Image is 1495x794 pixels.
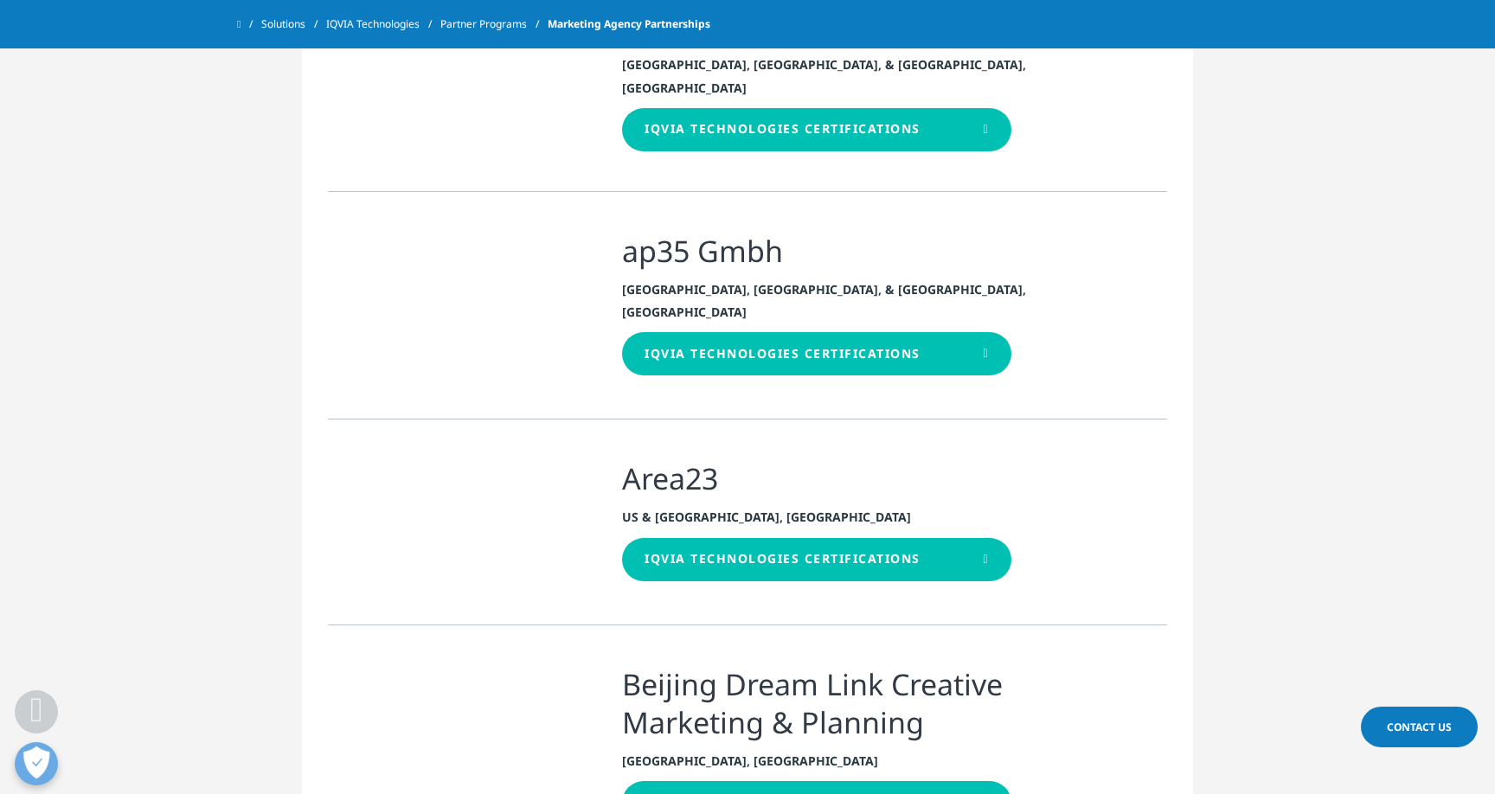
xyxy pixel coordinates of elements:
[326,9,440,40] a: IQVIA Technologies
[622,509,911,525] b: US & [GEOGRAPHIC_DATA], [GEOGRAPHIC_DATA]
[645,347,921,362] div: Iqvia technologies certifications
[261,9,326,40] a: Solutions
[622,56,1026,95] b: [GEOGRAPHIC_DATA], [GEOGRAPHIC_DATA], & [GEOGRAPHIC_DATA], [GEOGRAPHIC_DATA]
[548,9,710,40] span: Marketing Agency Partnerships
[622,752,878,769] b: [GEOGRAPHIC_DATA], [GEOGRAPHIC_DATA]
[645,122,921,137] div: Iqvia technologies certifications
[622,281,1026,320] b: [GEOGRAPHIC_DATA], [GEOGRAPHIC_DATA], & [GEOGRAPHIC_DATA], [GEOGRAPHIC_DATA]
[622,232,1141,270] h3: ap35 Gmbh
[440,9,548,40] a: Partner Programs
[622,459,1141,497] h3: Area23
[15,742,58,785] button: Open Preferences
[1387,720,1452,734] span: Contact Us
[645,552,921,567] div: Iqvia technologies certifications
[622,665,1141,741] h3: Beijing Dream Link Creative Marketing & Planning
[1361,707,1478,747] a: Contact Us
